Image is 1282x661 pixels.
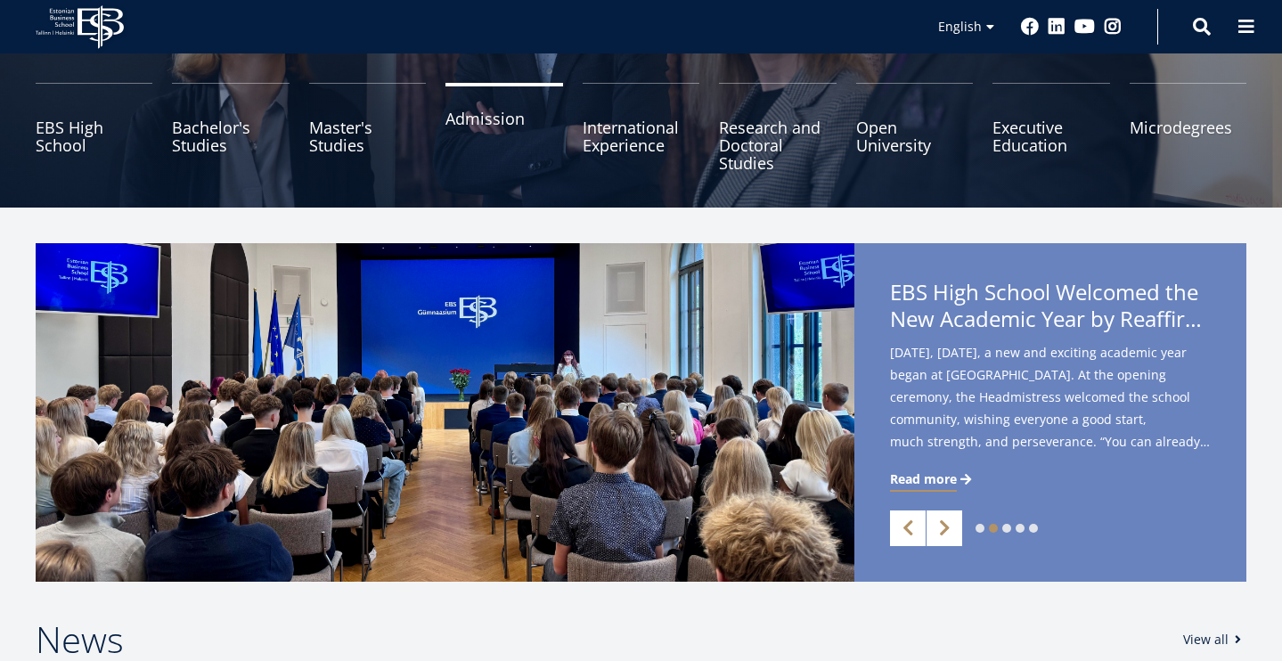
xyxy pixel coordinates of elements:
a: Instagram [1104,18,1122,36]
a: View all [1183,631,1246,649]
span: New Academic Year by Reaffirming Its Core Values [890,306,1211,332]
a: Read more [890,470,975,488]
a: 5 [1029,524,1038,533]
a: 1 [976,524,984,533]
a: 3 [1002,524,1011,533]
a: Executive Education [992,83,1109,172]
a: Microdegrees [1130,83,1246,172]
a: EBS High School [36,83,152,172]
span: Read more [890,470,957,488]
a: 4 [1016,524,1025,533]
a: Open University [856,83,973,172]
a: Previous [890,510,926,546]
a: Linkedin [1048,18,1066,36]
a: Facebook [1021,18,1039,36]
a: Admission [445,83,562,172]
a: Bachelor's Studies [172,83,289,172]
span: EBS High School Welcomed the [890,279,1211,338]
span: [DATE], [DATE], a new and exciting academic year began at [GEOGRAPHIC_DATA]. At the opening cerem... [890,341,1211,459]
a: Youtube [1074,18,1095,36]
a: Master's Studies [309,83,426,172]
a: Research and Doctoral Studies [719,83,836,172]
a: International Experience [583,83,699,172]
img: a [36,243,854,582]
a: Next [927,510,962,546]
span: much strength, and perseverance. “You can already feel the autumn in the air – and in a way it’s ... [890,430,1211,453]
a: 2 [989,524,998,533]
